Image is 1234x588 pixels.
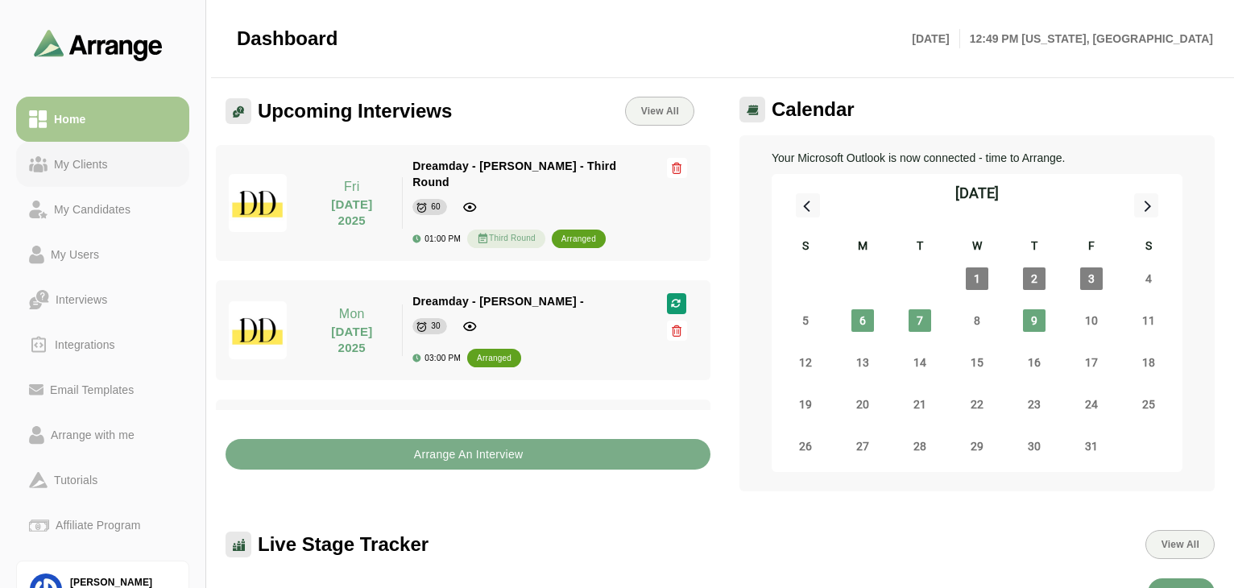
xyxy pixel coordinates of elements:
[48,110,92,129] div: Home
[851,309,874,332] span: Monday, October 6, 2025
[412,295,584,308] span: Dreamday - [PERSON_NAME] -
[1080,435,1103,458] span: Friday, October 31, 2025
[966,435,988,458] span: Wednesday, October 29, 2025
[561,231,596,247] div: arranged
[1023,351,1046,374] span: Thursday, October 16, 2025
[431,318,441,334] div: 30
[640,106,679,117] span: View All
[794,393,817,416] span: Sunday, October 19, 2025
[49,290,114,309] div: Interviews
[1023,435,1046,458] span: Thursday, October 30, 2025
[794,351,817,374] span: Sunday, October 12, 2025
[48,155,114,174] div: My Clients
[966,267,988,290] span: Wednesday, October 1, 2025
[955,182,999,205] div: [DATE]
[48,470,104,490] div: Tutorials
[229,301,287,359] img: dreamdayla_logo.jpg
[48,200,137,219] div: My Candidates
[1137,393,1160,416] span: Saturday, October 25, 2025
[960,29,1213,48] p: 12:49 PM [US_STATE], [GEOGRAPHIC_DATA]
[1120,237,1178,258] div: S
[776,237,834,258] div: S
[48,335,122,354] div: Integrations
[413,439,524,470] b: Arrange An Interview
[1080,309,1103,332] span: Friday, October 10, 2025
[229,174,287,232] img: dreamdayla_logo.jpg
[16,142,189,187] a: My Clients
[412,159,616,188] span: Dreamday - [PERSON_NAME] - Third Round
[1080,351,1103,374] span: Friday, October 17, 2025
[16,412,189,458] a: Arrange with me
[16,277,189,322] a: Interviews
[851,435,874,458] span: Monday, October 27, 2025
[625,97,694,126] a: View All
[851,393,874,416] span: Monday, October 20, 2025
[966,351,988,374] span: Wednesday, October 15, 2025
[412,234,461,243] div: 01:00 PM
[1023,267,1046,290] span: Thursday, October 2, 2025
[258,99,452,123] span: Upcoming Interviews
[772,97,855,122] span: Calendar
[16,232,189,277] a: My Users
[1080,393,1103,416] span: Friday, October 24, 2025
[1161,539,1199,550] span: View All
[16,367,189,412] a: Email Templates
[237,27,337,51] span: Dashboard
[44,245,106,264] div: My Users
[43,380,140,400] div: Email Templates
[966,393,988,416] span: Wednesday, October 22, 2025
[49,516,147,535] div: Affiliate Program
[1006,237,1063,258] div: T
[1137,351,1160,374] span: Saturday, October 18, 2025
[16,322,189,367] a: Integrations
[311,324,392,356] p: [DATE] 2025
[912,29,959,48] p: [DATE]
[1080,267,1103,290] span: Friday, October 3, 2025
[311,304,392,324] p: Mon
[891,237,948,258] div: T
[772,148,1182,168] p: Your Microsoft Outlook is now connected - time to Arrange.
[44,425,141,445] div: Arrange with me
[909,309,931,332] span: Tuesday, October 7, 2025
[431,199,441,215] div: 60
[834,237,891,258] div: M
[311,177,392,197] p: Fri
[34,29,163,60] img: arrangeai-name-small-logo.4d2b8aee.svg
[966,309,988,332] span: Wednesday, October 8, 2025
[909,351,931,374] span: Tuesday, October 14, 2025
[311,197,392,229] p: [DATE] 2025
[1145,530,1215,559] button: View All
[1023,309,1046,332] span: Thursday, October 9, 2025
[1063,237,1120,258] div: F
[1137,267,1160,290] span: Saturday, October 4, 2025
[467,230,545,248] div: Third Round
[1137,309,1160,332] span: Saturday, October 11, 2025
[258,532,429,557] span: Live Stage Tracker
[226,439,710,470] button: Arrange An Interview
[477,350,511,366] div: arranged
[16,187,189,232] a: My Candidates
[1023,393,1046,416] span: Thursday, October 23, 2025
[412,354,461,362] div: 03:00 PM
[909,435,931,458] span: Tuesday, October 28, 2025
[909,393,931,416] span: Tuesday, October 21, 2025
[16,97,189,142] a: Home
[948,237,1005,258] div: W
[16,458,189,503] a: Tutorials
[794,309,817,332] span: Sunday, October 5, 2025
[16,503,189,548] a: Affiliate Program
[794,435,817,458] span: Sunday, October 26, 2025
[851,351,874,374] span: Monday, October 13, 2025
